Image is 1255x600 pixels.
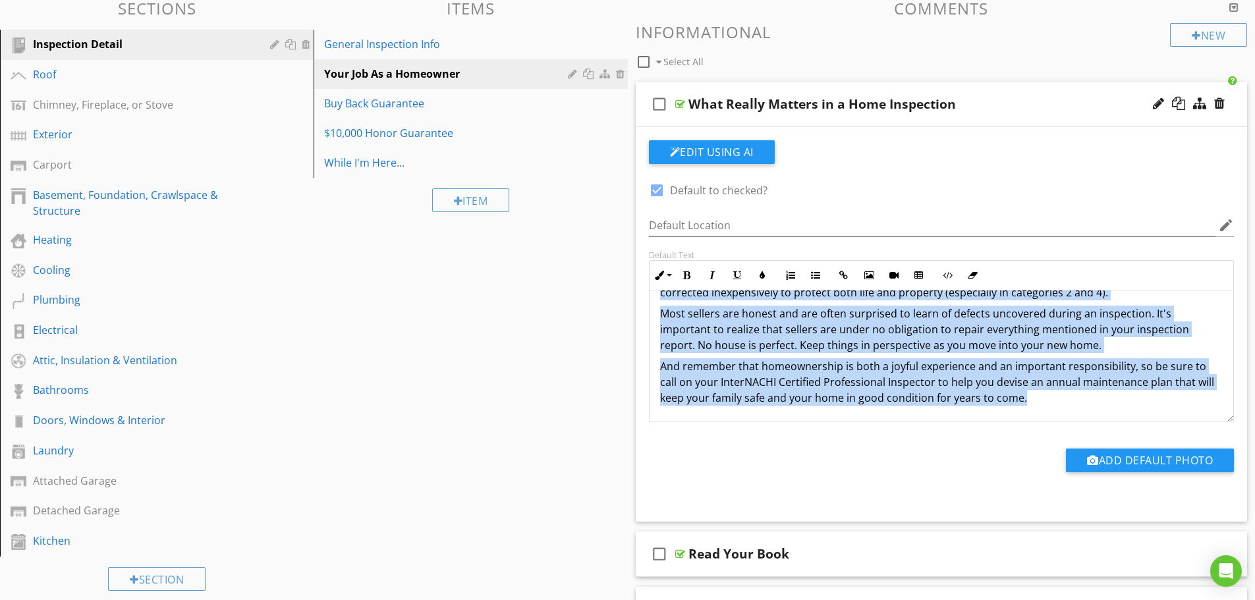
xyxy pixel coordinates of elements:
[1218,217,1234,233] i: edit
[856,263,881,288] button: Insert Image (Ctrl+P)
[803,263,828,288] button: Unordered List
[1170,23,1247,47] div: New
[649,215,1216,236] input: Default Location
[636,23,1248,41] h3: Informational
[33,503,251,518] div: Detached Garage
[675,263,700,288] button: Bold (Ctrl+B)
[1210,555,1242,587] div: Open Intercom Messenger
[324,36,571,52] div: General Inspection Info
[33,67,251,82] div: Roof
[33,352,251,368] div: Attic, Insulation & Ventilation
[33,533,251,549] div: Kitchen
[750,263,775,288] button: Colors
[324,125,571,141] div: $10,000 Honor Guarantee
[663,55,704,68] span: Select All
[1066,449,1234,472] button: Add Default Photo
[700,263,725,288] button: Italic (Ctrl+I)
[33,126,251,142] div: Exterior
[649,140,775,164] button: Edit Using AI
[649,538,670,570] i: check_box_outline_blank
[324,155,571,171] div: While I'm Here...
[33,443,251,458] div: Laundry
[33,322,251,338] div: Electrical
[33,157,251,173] div: Carport
[688,546,789,562] div: Read Your Book
[725,263,750,288] button: Underline (Ctrl+U)
[688,96,956,112] div: What Really Matters in a Home Inspection
[649,250,1235,260] div: Default Text
[432,188,510,212] div: Item
[33,412,251,428] div: Doors, Windows & Interior
[33,97,251,113] div: Chimney, Fireplace, or Stove
[108,567,206,591] div: Section
[33,187,251,219] div: Basement, Foundation, Crawlspace & Structure
[831,263,856,288] button: Insert Link (Ctrl+K)
[650,263,675,288] button: Inline Style
[324,95,571,111] div: Buy Back Guarantee
[935,263,960,288] button: Code View
[660,306,1223,353] p: Most sellers are honest and are often surprised to learn of defects uncovered during an inspectio...
[649,88,670,120] i: check_box_outline_blank
[670,184,767,197] label: Default to checked?
[33,36,251,52] div: Inspection Detail
[33,382,251,398] div: Bathrooms
[906,263,932,288] button: Insert Table
[33,262,251,278] div: Cooling
[881,263,906,288] button: Insert Video
[33,473,251,489] div: Attached Garage
[660,358,1223,406] p: And remember that homeownership is both a joyful experience and an important responsibility, so b...
[324,66,571,82] div: Your Job As a Homeowner
[960,263,985,288] button: Clear Formatting
[33,232,251,248] div: Heating
[33,292,251,308] div: Plumbing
